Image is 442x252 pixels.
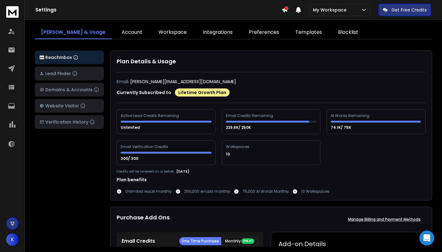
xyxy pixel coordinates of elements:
p: Manage Billing and Payment Methods [348,217,421,222]
h1: Plan Details & Usage [117,57,426,66]
a: Blocklist [332,26,364,39]
p: 300/ 300 [121,156,139,161]
a: Integrations [197,26,239,39]
button: Monthly 20% off [221,237,258,245]
p: Currently Subscribed to [117,89,171,96]
img: logo [40,56,44,60]
button: ReachInbox [35,51,104,64]
div: Email Verification Credits [121,144,169,149]
button: Domains & Accounts [35,83,104,97]
div: Open Intercom Messenger [419,231,434,245]
a: Templates [289,26,328,39]
button: One Time Purchase [179,237,221,245]
p: 10 Workspaces [301,189,329,194]
button: Get Free Credits [378,4,431,16]
a: Workspace [152,26,193,39]
p: Email Credits [122,237,155,245]
p: [DATE] [176,169,189,174]
button: Lead Finder [35,67,104,80]
p: Email: [117,79,129,85]
p: 75,000 AI Words Monthly [243,189,289,194]
h1: Purchase Add Ons [117,213,170,226]
div: Lifetime Growth Plan [175,88,230,97]
a: Preferences [243,26,285,39]
h2: Add-on Details [279,240,418,248]
img: logo [6,6,19,18]
p: 74.1K/ 75K [331,125,352,130]
p: My Workspace [313,7,349,13]
div: Workspaces [226,144,250,149]
button: Verification History [35,115,104,129]
p: Unlimited [121,125,141,130]
p: Unlimited leads monthly [125,189,172,194]
div: Active Lead Credits Remaining [121,113,180,118]
h1: Settings [35,6,282,14]
p: 10 [226,152,231,157]
a: [PERSON_NAME] & Usage [35,26,112,39]
div: AI Words Remaining [331,113,370,118]
button: Website Visitor [35,99,104,113]
button: Manage Billing and Payment Methods [343,213,426,226]
p: 229.6K/ 250K [226,125,252,130]
p: Get Free Credits [391,7,427,13]
p: [PERSON_NAME][EMAIL_ADDRESS][DOMAIN_NAME] [130,79,236,85]
p: Credits will be renewed on or before : [117,169,175,174]
p: 250,000 emails monthly [184,189,230,194]
div: Email Credits Remaining [226,113,274,118]
button: K [6,233,19,246]
h1: Plan benefits [117,177,426,183]
div: 20% off [241,238,254,244]
a: Account [115,26,149,39]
